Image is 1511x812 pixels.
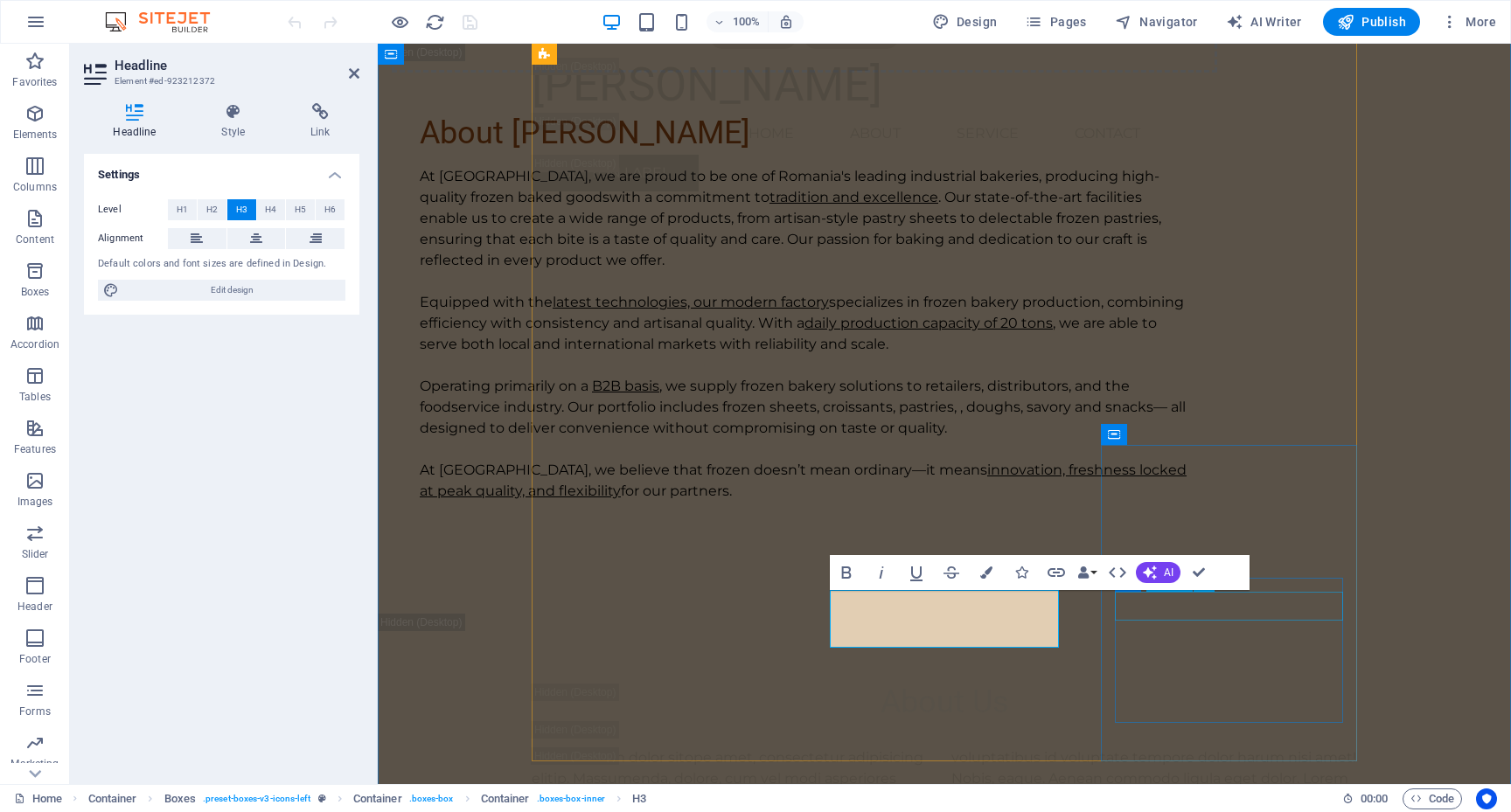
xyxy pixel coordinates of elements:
i: On resize automatically adjust zoom level to fit chosen device. [778,14,794,30]
div: Design (Ctrl+Alt+Y) [925,8,1005,36]
p: Accordion [10,337,59,351]
button: Underline (⌘U) [900,555,933,590]
i: Reload page [425,12,445,32]
button: H6 [316,199,345,220]
button: Italic (⌘I) [865,555,898,590]
button: Code [1403,788,1462,809]
span: Click to select. Double-click to edit [481,788,530,809]
button: Click here to leave preview mode and continue editing [389,11,410,32]
p: Slider [22,547,49,561]
button: AI Writer [1219,8,1309,36]
button: H4 [257,199,286,220]
p: Features [14,442,56,456]
p: Images [17,495,53,509]
label: Alignment [98,228,168,249]
span: H4 [265,199,276,220]
button: Bold (⌘B) [830,555,863,590]
span: Click to select. Double-click to edit [88,788,137,809]
button: reload [424,11,445,32]
span: H3 [236,199,247,220]
nav: breadcrumb [88,788,647,809]
button: Icons [1005,555,1038,590]
h4: Link [282,103,359,140]
label: Level [98,199,168,220]
span: AI Writer [1226,13,1302,31]
h3: Element #ed-923212372 [115,73,324,89]
span: : [1373,792,1375,805]
span: Click to select. Double-click to edit [353,788,402,809]
h4: Headline [84,103,192,140]
button: Navigator [1108,8,1205,36]
span: Click to select. Double-click to edit [164,788,196,809]
h4: Style [192,103,282,140]
button: Pages [1018,8,1093,36]
span: Navigator [1115,13,1198,31]
span: H1 [177,199,188,220]
a: Click to cancel selection. Double-click to open Pages [14,788,62,809]
h2: Headline [115,58,359,73]
button: HTML [1101,555,1134,590]
span: Design [932,13,998,31]
button: Edit design [98,280,345,301]
span: Pages [1025,13,1086,31]
i: This element is a customizable preset [318,794,326,803]
button: H5 [286,199,315,220]
span: . boxes-box-inner [537,788,606,809]
button: AI [1136,562,1180,583]
span: H5 [295,199,306,220]
span: Code [1410,788,1454,809]
button: Design [925,8,1005,36]
p: Columns [13,180,57,194]
h6: 100% [733,11,761,32]
span: . boxes-box [409,788,454,809]
h4: Settings [84,154,359,185]
span: Publish [1337,13,1406,31]
p: Tables [19,390,51,404]
button: Data Bindings [1075,555,1099,590]
p: Footer [19,652,51,666]
span: More [1441,13,1496,31]
p: Marketing [10,757,59,771]
h6: Session time [1342,788,1389,809]
span: AI [1164,567,1173,578]
p: Header [17,600,52,614]
button: H3 [227,199,256,220]
img: Editor Logo [101,11,232,32]
p: Content [16,232,54,246]
span: Edit design [124,280,340,301]
div: Default colors and font sizes are defined in Design. [98,257,345,272]
button: 100% [707,11,769,32]
button: Link [1040,555,1073,590]
p: Boxes [21,285,50,299]
button: Publish [1323,8,1420,36]
span: H2 [206,199,218,220]
button: Confirm (⌘+⏎) [1182,555,1215,590]
button: Strikethrough [935,555,968,590]
p: Forms [19,704,51,718]
span: H6 [324,199,336,220]
button: H1 [168,199,197,220]
button: More [1434,8,1503,36]
button: Usercentrics [1476,788,1497,809]
span: . preset-boxes-v3-icons-left [203,788,311,809]
button: H2 [198,199,226,220]
span: Click to select. Double-click to edit [632,788,646,809]
p: Elements [13,128,58,142]
button: Colors [970,555,1003,590]
p: Favorites [12,75,57,89]
span: 00 00 [1361,788,1388,809]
